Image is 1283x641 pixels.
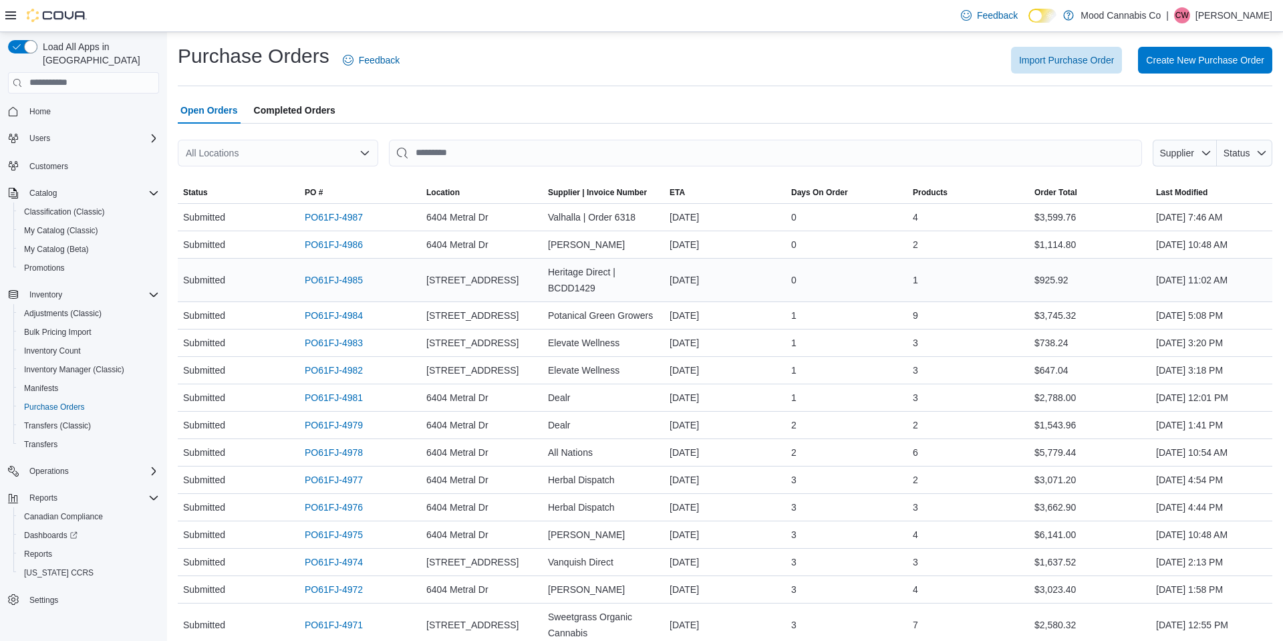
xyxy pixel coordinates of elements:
[426,472,488,488] span: 6404 Metral Dr
[543,259,664,301] div: Heritage Direct | BCDD1429
[183,554,225,570] span: Submitted
[183,527,225,543] span: Submitted
[426,187,460,198] div: Location
[305,417,363,433] a: PO61FJ-4979
[791,527,797,543] span: 3
[19,527,83,543] a: Dashboards
[664,439,786,466] div: [DATE]
[19,362,130,378] a: Inventory Manager (Classic)
[1029,231,1151,258] div: $1,114.80
[29,161,68,172] span: Customers
[1151,576,1272,603] div: [DATE] 1:58 PM
[19,223,159,239] span: My Catalog (Classic)
[1151,467,1272,493] div: [DATE] 4:54 PM
[1029,384,1151,411] div: $2,788.00
[19,399,90,415] a: Purchase Orders
[19,509,108,525] a: Canadian Compliance
[183,237,225,253] span: Submitted
[19,343,159,359] span: Inventory Count
[786,182,907,203] button: Days On Order
[13,360,164,379] button: Inventory Manager (Classic)
[1151,549,1272,575] div: [DATE] 2:13 PM
[24,185,159,201] span: Catalog
[913,527,918,543] span: 4
[305,554,363,570] a: PO61FJ-4974
[183,617,225,633] span: Submitted
[664,384,786,411] div: [DATE]
[1146,53,1264,67] span: Create New Purchase Order
[13,203,164,221] button: Classification (Classic)
[13,342,164,360] button: Inventory Count
[1019,53,1114,67] span: Import Purchase Order
[183,582,225,598] span: Submitted
[913,187,948,198] span: Products
[183,335,225,351] span: Submitted
[913,472,918,488] span: 2
[543,576,664,603] div: [PERSON_NAME]
[19,565,159,581] span: Washington CCRS
[183,499,225,515] span: Submitted
[19,399,159,415] span: Purchase Orders
[24,308,102,319] span: Adjustments (Classic)
[1151,302,1272,329] div: [DATE] 5:08 PM
[913,417,918,433] span: 2
[24,592,63,608] a: Settings
[19,241,159,257] span: My Catalog (Beta)
[1028,9,1056,23] input: Dark Mode
[19,260,159,276] span: Promotions
[13,259,164,277] button: Promotions
[27,9,87,22] img: Cova
[24,287,67,303] button: Inventory
[360,148,370,158] button: Open list of options
[29,493,57,503] span: Reports
[913,499,918,515] span: 3
[1029,302,1151,329] div: $3,745.32
[305,187,323,198] span: PO #
[19,362,159,378] span: Inventory Manager (Classic)
[664,494,786,521] div: [DATE]
[913,390,918,406] span: 3
[183,390,225,406] span: Submitted
[305,390,363,406] a: PO61FJ-4981
[426,554,519,570] span: [STREET_ADDRESS]
[3,590,164,610] button: Settings
[337,47,405,74] a: Feedback
[1151,384,1272,411] div: [DATE] 12:01 PM
[543,302,664,329] div: Potanical Green Growers
[183,307,225,324] span: Submitted
[24,420,91,431] span: Transfers (Classic)
[913,582,918,598] span: 4
[664,412,786,438] div: [DATE]
[791,187,848,198] span: Days On Order
[24,158,74,174] a: Customers
[305,617,363,633] a: PO61FJ-4971
[178,43,329,70] h1: Purchase Orders
[29,289,62,300] span: Inventory
[791,582,797,598] span: 3
[305,527,363,543] a: PO61FJ-4975
[1034,187,1077,198] span: Order Total
[19,324,159,340] span: Bulk Pricing Import
[1029,521,1151,548] div: $6,141.00
[1160,148,1194,158] span: Supplier
[1029,357,1151,384] div: $647.04
[426,209,488,225] span: 6404 Metral Dr
[913,237,918,253] span: 2
[19,343,86,359] a: Inventory Count
[29,133,50,144] span: Users
[913,272,918,288] span: 1
[543,357,664,384] div: Elevate Wellness
[543,467,664,493] div: Herbal Dispatch
[543,412,664,438] div: Dealr
[24,185,62,201] button: Catalog
[24,103,159,120] span: Home
[426,582,488,598] span: 6404 Metral Dr
[1151,612,1272,638] div: [DATE] 12:55 PM
[426,362,519,378] span: [STREET_ADDRESS]
[1151,357,1272,384] div: [DATE] 3:18 PM
[1151,267,1272,293] div: [DATE] 11:02 AM
[426,527,488,543] span: 6404 Metral Dr
[24,383,58,394] span: Manifests
[19,204,159,220] span: Classification (Classic)
[913,617,918,633] span: 7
